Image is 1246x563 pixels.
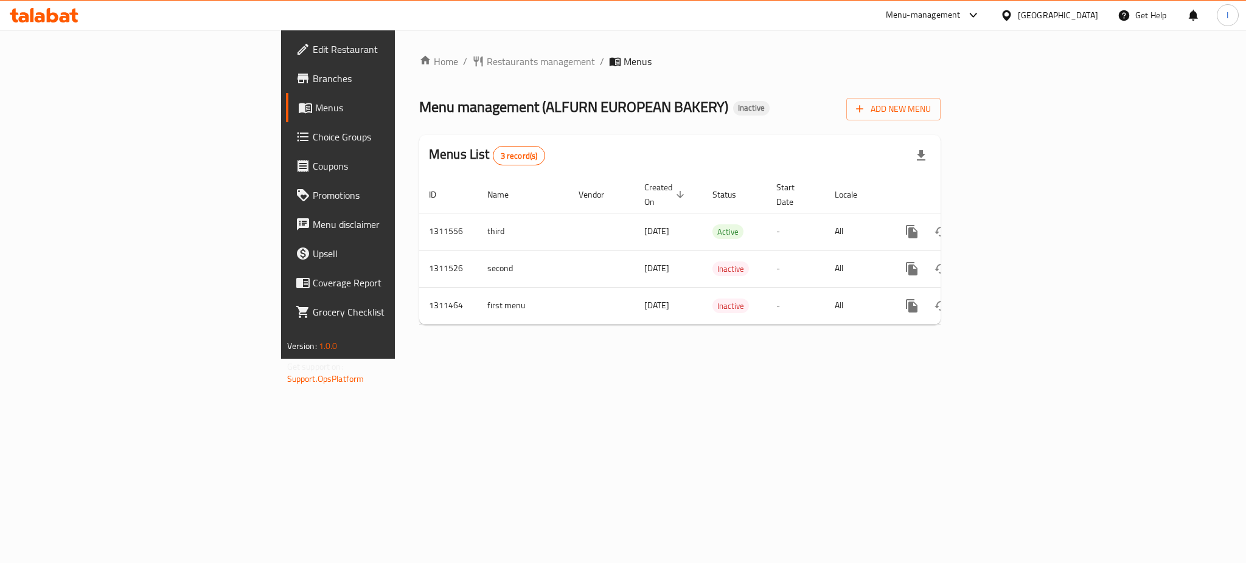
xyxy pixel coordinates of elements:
a: Upsell [286,239,489,268]
button: Change Status [927,291,956,320]
td: - [767,287,825,324]
button: more [897,217,927,246]
a: Promotions [286,181,489,210]
td: All [825,287,888,324]
span: Inactive [712,262,749,276]
div: Menu-management [886,8,961,22]
span: Promotions [313,188,479,202]
table: enhanced table [419,176,1024,325]
span: 3 record(s) [493,150,545,162]
td: - [767,250,825,287]
span: Menus [315,100,479,115]
span: Get support on: [287,359,343,375]
td: All [825,250,888,287]
div: Export file [907,141,936,170]
td: All [825,213,888,250]
button: more [897,291,927,320]
span: Edit Restaurant [313,42,479,57]
span: Coupons [313,159,479,173]
span: Choice Groups [313,130,479,144]
span: Menus [624,54,652,69]
span: Version: [287,338,317,354]
span: Grocery Checklist [313,305,479,319]
button: Change Status [927,254,956,283]
span: Vendor [579,187,620,202]
a: Branches [286,64,489,93]
a: Menus [286,93,489,122]
a: Restaurants management [472,54,595,69]
a: Support.OpsPlatform [287,371,364,387]
span: Active [712,225,743,239]
button: more [897,254,927,283]
th: Actions [888,176,1024,213]
span: Status [712,187,752,202]
div: Inactive [733,101,770,116]
span: Branches [313,71,479,86]
div: Total records count [493,146,546,165]
span: Locale [835,187,873,202]
button: Change Status [927,217,956,246]
span: Upsell [313,246,479,261]
a: Menu disclaimer [286,210,489,239]
div: [GEOGRAPHIC_DATA] [1018,9,1098,22]
nav: breadcrumb [419,54,941,69]
span: ID [429,187,452,202]
span: Menu disclaimer [313,217,479,232]
span: Inactive [733,103,770,113]
a: Coupons [286,151,489,181]
a: Grocery Checklist [286,297,489,326]
span: Restaurants management [487,54,595,69]
a: Coverage Report [286,268,489,297]
h2: Menus List [429,145,545,165]
td: third [478,213,569,250]
span: Menu management ( ALFURN EUROPEAN BAKERY ) [419,93,728,120]
span: Coverage Report [313,275,479,290]
td: - [767,213,825,250]
td: first menu [478,287,569,324]
span: Inactive [712,299,749,313]
li: / [600,54,604,69]
span: [DATE] [644,297,669,313]
span: [DATE] [644,223,669,239]
td: second [478,250,569,287]
a: Edit Restaurant [286,35,489,64]
a: Choice Groups [286,122,489,151]
span: Name [487,187,524,202]
span: 1.0.0 [319,338,338,354]
span: Start Date [776,180,810,209]
span: I [1227,9,1228,22]
span: Created On [644,180,688,209]
span: [DATE] [644,260,669,276]
button: Add New Menu [846,98,941,120]
span: Add New Menu [856,102,931,117]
